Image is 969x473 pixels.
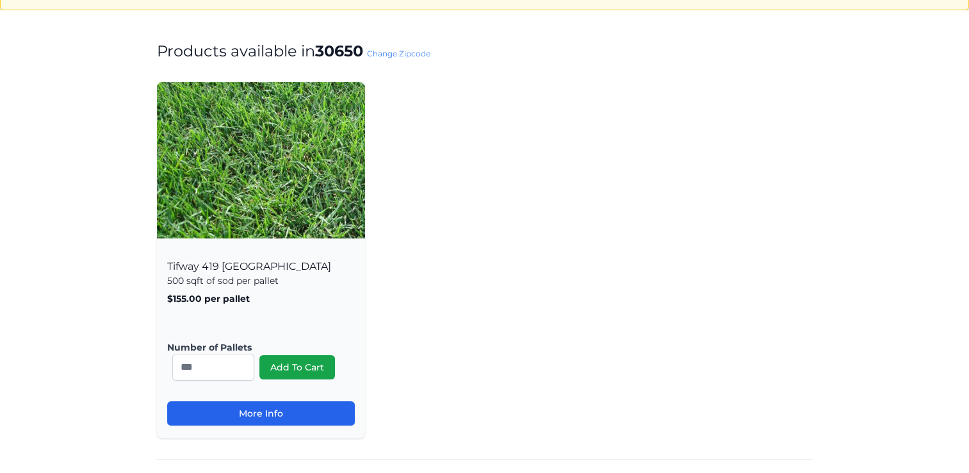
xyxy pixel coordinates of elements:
[167,341,345,354] label: Number of Pallets
[167,401,355,426] a: More Info
[157,82,365,238] img: Tifway 419 Bermuda Product Image
[167,292,355,305] p: $155.00 per pallet
[315,42,363,60] strong: 30650
[167,274,355,287] p: 500 sqft of sod per pallet
[157,246,365,438] div: Tifway 419 [GEOGRAPHIC_DATA]
[259,355,335,379] button: Add To Cart
[367,49,430,58] a: Change Zipcode
[157,41,813,62] h1: Products available in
